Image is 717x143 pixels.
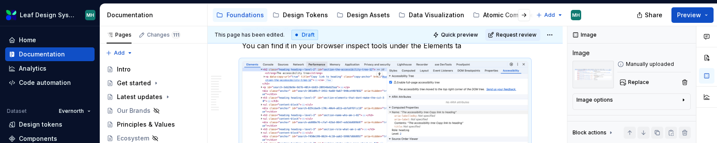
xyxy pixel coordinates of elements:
div: Home [19,36,36,44]
div: Draft [291,30,318,40]
div: Manually uploaded [617,61,691,68]
p: You can find it in your browser inspect tools under the Elements ta [242,40,528,51]
a: Data Visualization [395,8,468,22]
div: MH [572,12,580,19]
span: Preview [677,11,701,19]
span: This page has been edited. [214,31,285,38]
div: Image [573,49,590,57]
a: Analytics [5,62,95,75]
div: Intro [117,65,131,74]
a: Latest updates [103,90,204,104]
a: Design tokens [5,118,95,131]
div: Design Assets [347,11,390,19]
div: Atomic Components [483,11,543,19]
div: Principles & Values [117,120,175,129]
span: Share [645,11,662,19]
div: Ecosystem [117,134,149,143]
div: Page tree [213,6,532,24]
div: Components [19,134,57,143]
a: Code automation [5,76,95,90]
span: 111 [172,31,181,38]
div: Foundations [227,11,264,19]
button: Request review [485,29,540,41]
div: Our Brands [117,106,150,115]
a: Our Brands [103,104,204,118]
img: d9d83525-68a2-4396-97a8-81360ee414c9.png [573,61,614,88]
button: Add [103,47,135,59]
div: Get started [117,79,151,87]
img: 6e787e26-f4c0-4230-8924-624fe4a2d214.png [6,10,16,20]
div: Code automation [19,78,71,87]
div: Design tokens [19,120,62,129]
div: MH [86,12,94,19]
div: Changes [147,31,181,38]
button: Quick preview [430,29,482,41]
button: Share [632,7,668,23]
span: Replace [628,79,649,86]
a: Atomic Components [469,8,547,22]
a: Intro [103,62,204,76]
button: Leaf Design SystemMH [2,6,98,24]
button: Image options [576,96,687,107]
div: Data Visualization [409,11,464,19]
span: Request review [496,31,536,38]
a: Foundations [213,8,267,22]
div: Block actions [573,127,614,139]
div: Latest updates [117,93,162,101]
button: Add [533,9,566,21]
span: Add [544,12,555,19]
a: Get started [103,76,204,90]
div: Documentation [107,11,204,19]
div: Design Tokens [283,11,328,19]
a: Documentation [5,47,95,61]
a: Home [5,33,95,47]
div: Block actions [573,129,607,136]
div: Pages [107,31,132,38]
div: Analytics [19,64,46,73]
div: Dataset [7,108,27,115]
a: Design Assets [333,8,393,22]
a: Design Tokens [269,8,331,22]
button: Replace [617,76,653,88]
div: Image options [576,96,613,103]
span: Evernorth [59,108,84,115]
button: Preview [671,7,714,23]
span: Quick preview [441,31,478,38]
span: Add [114,50,125,56]
div: Documentation [19,50,65,59]
button: Evernorth [55,105,95,117]
div: Leaf Design System [20,11,75,19]
a: Principles & Values [103,118,204,131]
